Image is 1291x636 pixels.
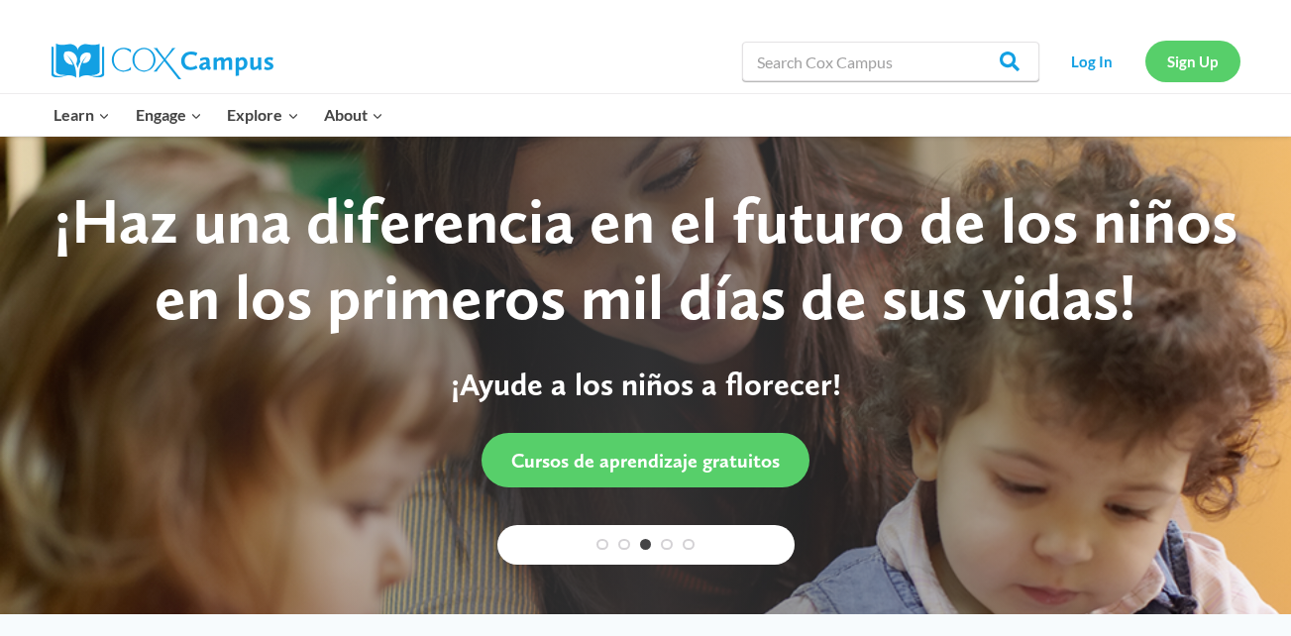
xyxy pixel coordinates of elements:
[1049,41,1240,81] nav: Secondary Navigation
[311,94,396,136] button: Child menu of About
[742,42,1039,81] input: Search Cox Campus
[42,94,396,136] nav: Primary Navigation
[683,539,695,551] a: 5
[42,94,124,136] button: Child menu of Learn
[640,539,652,551] a: 3
[40,366,1251,403] p: ¡Ayude a los niños a florecer!
[596,539,608,551] a: 1
[40,183,1251,336] div: ¡Haz una diferencia en el futuro de los niños en los primeros mil días de sus vidas!
[482,433,809,487] a: Cursos de aprendizaje gratuitos
[511,449,780,473] span: Cursos de aprendizaje gratuitos
[123,94,215,136] button: Child menu of Engage
[618,539,630,551] a: 2
[661,539,673,551] a: 4
[1145,41,1240,81] a: Sign Up
[215,94,312,136] button: Child menu of Explore
[52,44,273,79] img: Cox Campus
[1049,41,1135,81] a: Log In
